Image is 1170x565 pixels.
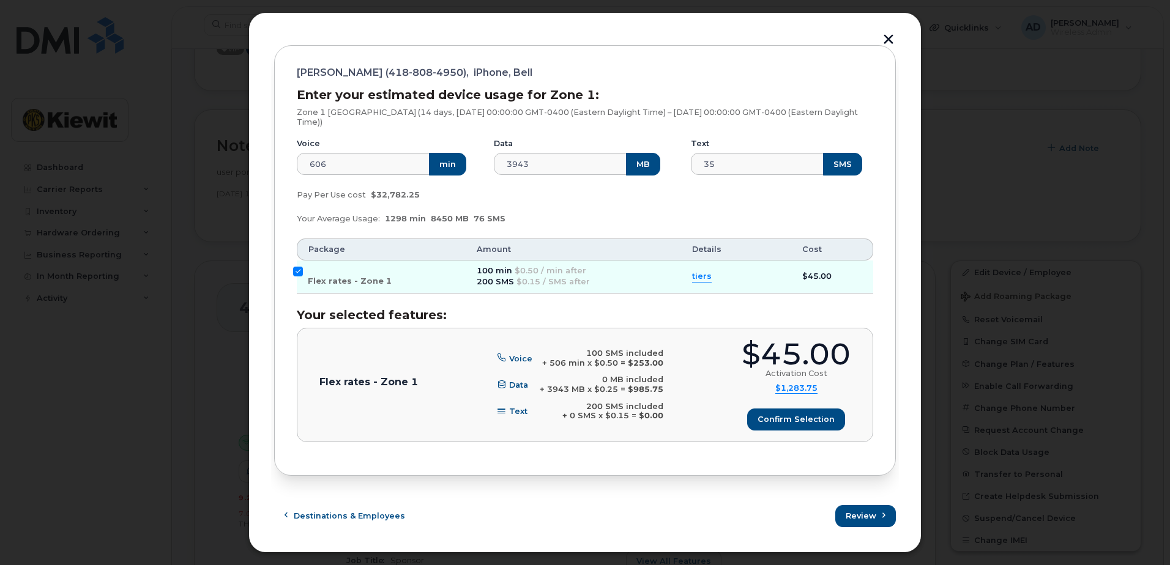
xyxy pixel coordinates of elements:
[540,375,663,385] div: 0 MB included
[477,277,514,286] span: 200 SMS
[297,190,366,199] span: Pay Per Use cost
[293,267,303,276] input: Flex rates - Zone 1
[294,510,405,522] span: Destinations & Employees
[775,383,818,394] summary: $1,283.75
[319,377,418,387] p: Flex rates - Zone 1
[509,380,528,390] span: Data
[274,505,415,527] button: Destinations & Employees
[297,108,873,127] p: Zone 1 [GEOGRAPHIC_DATA] (14 days, [DATE] 00:00:00 GMT-0400 (Eastern Daylight Time) – [DATE] 00:0...
[474,68,532,78] span: iPhone, Bell
[846,510,876,522] span: Review
[509,407,527,416] span: Text
[308,276,392,286] span: Flex rates - Zone 1
[297,308,873,322] h3: Your selected features:
[509,353,532,363] span: Voice
[542,349,663,358] div: 100 SMS included
[431,214,469,223] span: 8450 MB
[758,413,835,425] span: Confirm selection
[540,385,592,394] span: + 3943 MB x
[681,238,791,260] th: Details
[494,139,513,149] label: Data
[1117,512,1161,556] iframe: Messenger Launcher
[766,369,827,379] div: Activation Cost
[515,266,586,275] span: $0.50 / min after
[691,139,709,149] label: Text
[466,238,681,260] th: Amount
[742,339,851,369] div: $45.00
[542,358,592,367] span: + 506 min x
[385,214,426,223] span: 1298 min
[823,153,862,175] button: SMS
[628,385,663,394] b: $985.75
[835,505,896,527] button: Review
[371,190,420,199] span: $32,782.25
[594,358,625,367] span: $0.50 =
[297,88,873,102] h3: Enter your estimated device usage for Zone 1:
[297,68,469,78] span: [PERSON_NAME] (418-808-4950),
[747,408,845,430] button: Confirm selection
[626,153,660,175] button: MB
[477,266,512,275] span: 100 min
[297,214,380,223] span: Your Average Usage:
[639,411,663,420] b: $0.00
[429,153,466,175] button: min
[297,238,466,260] th: Package
[791,260,873,294] td: $45.00
[692,271,712,282] summary: tiers
[594,385,625,394] span: $0.25 =
[605,411,636,420] span: $0.15 =
[628,358,663,367] b: $253.00
[791,238,873,260] th: Cost
[297,139,320,149] label: Voice
[562,411,603,420] span: + 0 SMS x
[474,214,505,223] span: 76 SMS
[562,402,663,412] div: 200 SMS included
[516,277,590,286] span: $0.15 / SMS after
